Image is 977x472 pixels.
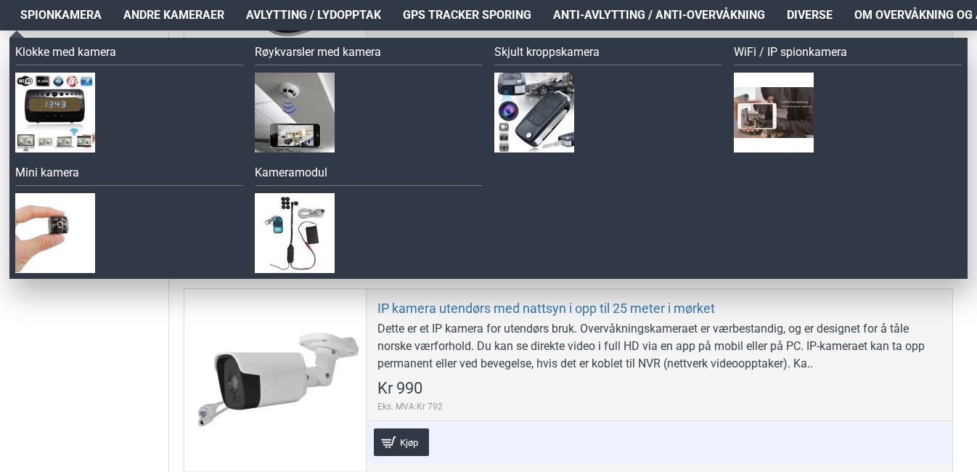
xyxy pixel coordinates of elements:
[403,7,531,24] span: GPS Tracker Sporing
[553,7,765,24] span: Anti-avlytting / Anti-overvåkning
[494,44,722,65] a: Skjult kroppskamera
[377,300,715,317] a: IP kamera utendørs med nattsyn i opp til 25 meter i mørket
[15,44,243,65] a: Klokke med kamera
[734,73,814,152] img: WiFi / IP spionkamera
[494,73,574,152] img: Skjult kroppskamera
[20,7,102,24] span: Spionkamera
[734,44,962,65] a: WiFi / IP spionkamera
[255,44,483,65] a: Røykvarsler med kamera
[15,193,95,273] img: Mini kamera
[255,73,335,152] img: Røykvarsler med kamera
[123,7,224,24] span: Andre kameraer
[184,289,366,471] a: IP kamera utendørs med nattsyn i opp til 25 meter i mørket IP kamera utendørs med nattsyn i opp t...
[246,7,381,24] span: Avlytting / Lydopptak
[396,438,422,447] span: Kjøp
[377,400,443,413] span: Eks. MVA:Kr 792
[15,73,95,152] img: Klokke med kamera
[255,193,335,273] img: Kameramodul
[787,7,833,24] span: Diverse
[377,320,941,373] div: Dette er et IP kamera for utendørs bruk. Overvåkningskameraet er værbestandig, og er designet for...
[255,164,483,186] a: Kameramodul
[15,164,243,186] a: Mini kamera
[377,381,422,396] span: Kr 990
